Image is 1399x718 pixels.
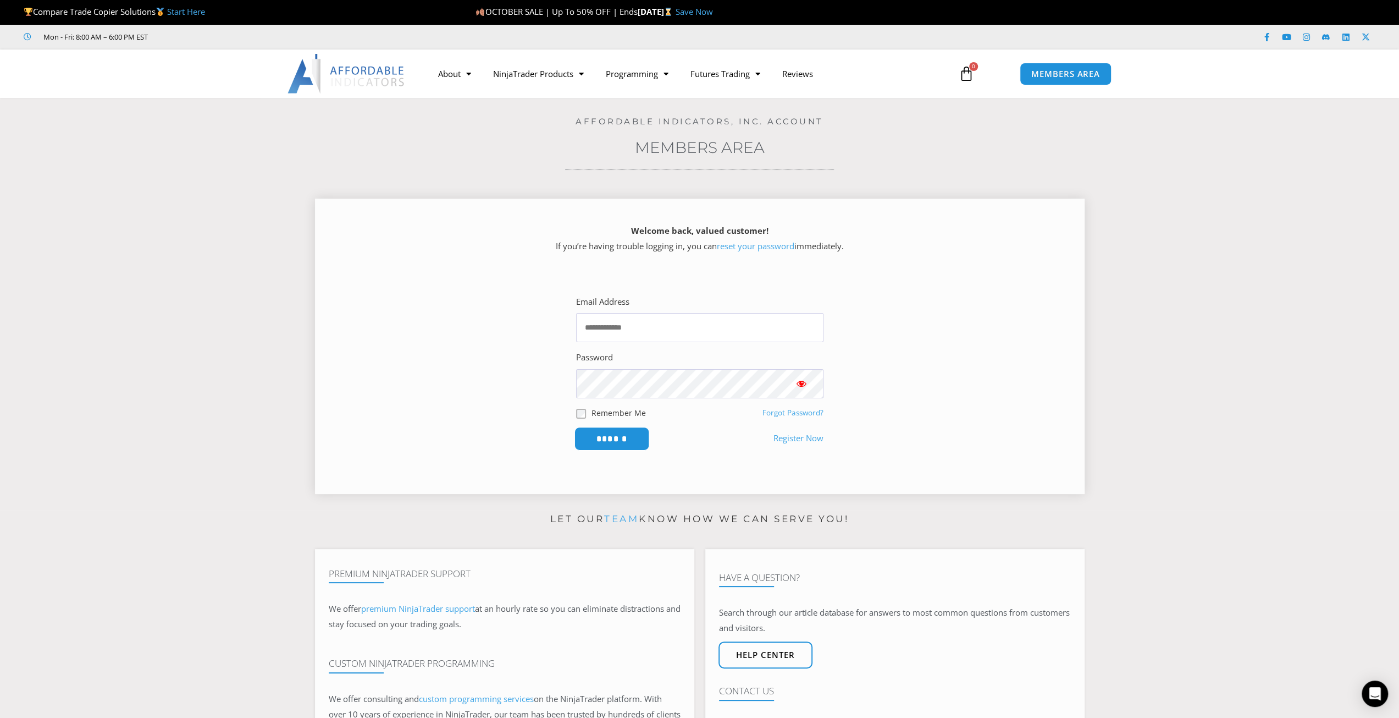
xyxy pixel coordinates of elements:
[664,8,672,16] img: ⌛
[771,61,824,86] a: Reviews
[329,693,534,704] span: We offer consulting and
[476,8,484,16] img: 🍂
[287,54,406,94] img: LogoAI | Affordable Indicators – NinjaTrader
[635,138,765,157] a: Members Area
[779,369,823,398] button: Show password
[736,651,795,659] span: Help center
[576,294,629,310] label: Email Address
[156,8,164,16] img: 🥇
[427,61,482,86] a: About
[942,58,991,90] a: 0
[595,61,679,86] a: Programming
[675,6,712,17] a: Save Now
[163,31,328,42] iframe: Customer reviews powered by Trustpilot
[719,605,1071,636] p: Search through our article database for answers to most common questions from customers and visit...
[427,61,946,86] nav: Menu
[482,61,595,86] a: NinjaTrader Products
[329,568,681,579] h4: Premium NinjaTrader Support
[329,658,681,669] h4: Custom NinjaTrader Programming
[679,61,771,86] a: Futures Trading
[969,62,978,71] span: 0
[762,408,823,418] a: Forgot Password?
[631,225,768,236] strong: Welcome back, valued customer!
[167,6,205,17] a: Start Here
[576,350,613,365] label: Password
[604,513,639,524] a: team
[718,642,812,668] a: Help center
[1031,70,1100,78] span: MEMBERS AREA
[329,603,681,629] span: at an hourly rate so you can eliminate distractions and stay focused on your trading goals.
[591,407,646,419] label: Remember Me
[315,511,1085,528] p: Let our know how we can serve you!
[719,572,1071,583] h4: Have A Question?
[719,686,1071,697] h4: Contact Us
[334,223,1065,254] p: If you’re having trouble logging in, you can immediately.
[1362,681,1388,707] div: Open Intercom Messenger
[329,603,361,614] span: We offer
[1020,63,1112,85] a: MEMBERS AREA
[717,240,794,251] a: reset your password
[576,116,823,127] a: Affordable Indicators, Inc. Account
[637,6,675,17] strong: [DATE]
[361,603,475,614] a: premium NinjaTrader support
[475,6,637,17] span: OCTOBER SALE | Up To 50% OFF | Ends
[773,431,823,446] a: Register Now
[24,8,32,16] img: 🏆
[24,6,205,17] span: Compare Trade Copier Solutions
[419,693,534,704] a: custom programming services
[41,30,148,43] span: Mon - Fri: 8:00 AM – 6:00 PM EST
